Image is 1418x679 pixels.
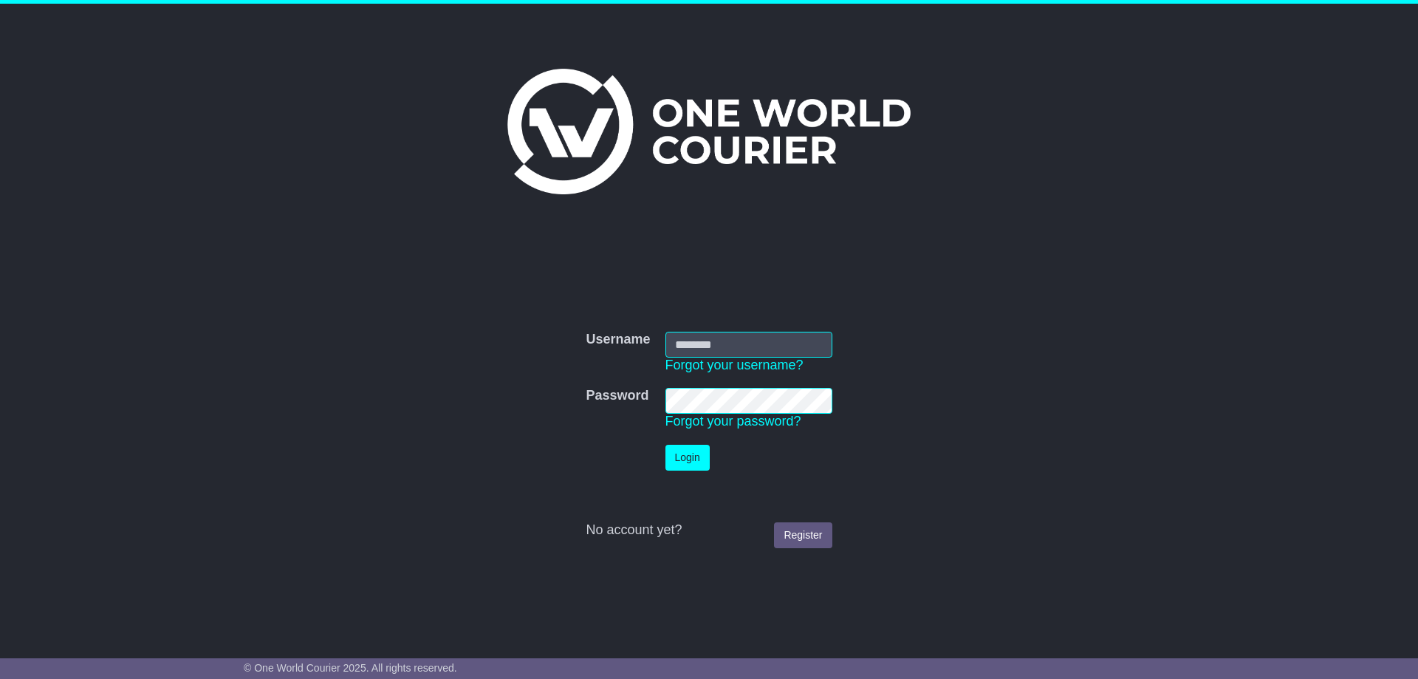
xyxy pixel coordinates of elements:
span: © One World Courier 2025. All rights reserved. [244,662,457,674]
a: Forgot your username? [665,358,804,372]
img: One World [507,69,911,194]
label: Password [586,388,648,404]
label: Username [586,332,650,348]
a: Register [774,522,832,548]
div: No account yet? [586,522,832,539]
button: Login [665,445,710,471]
a: Forgot your password? [665,414,801,429]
